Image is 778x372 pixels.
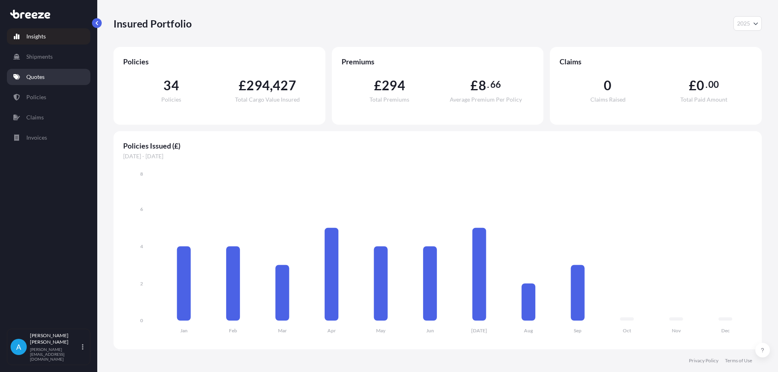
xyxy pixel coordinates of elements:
p: [PERSON_NAME] [PERSON_NAME] [30,332,80,345]
p: Shipments [26,53,53,61]
tspan: May [376,327,386,334]
span: Total Premiums [370,97,409,102]
span: Policies [123,57,316,66]
p: Insured Portfolio [113,17,192,30]
tspan: 8 [140,171,143,177]
span: £ [239,79,246,92]
tspan: 4 [140,243,143,249]
span: . [705,81,707,88]
tspan: 0 [140,317,143,323]
tspan: Jun [426,327,434,334]
span: 294 [246,79,270,92]
a: Quotes [7,69,90,85]
span: 66 [490,81,501,88]
tspan: Feb [229,327,237,334]
a: Terms of Use [725,357,752,364]
p: Invoices [26,134,47,142]
a: Claims [7,109,90,125]
span: Claims Raised [590,97,626,102]
span: Claims [560,57,752,66]
span: 34 [163,79,179,92]
button: Year Selector [733,16,762,31]
span: A [16,343,21,351]
span: Total Paid Amount [680,97,727,102]
tspan: Mar [278,327,287,334]
span: 427 [273,79,296,92]
span: 294 [382,79,405,92]
a: Invoices [7,130,90,146]
tspan: Dec [721,327,730,334]
tspan: Sep [574,327,581,334]
span: Policies Issued (£) [123,141,752,151]
span: £ [689,79,697,92]
span: , [270,79,273,92]
span: Premiums [342,57,534,66]
tspan: 6 [140,206,143,212]
span: [DATE] - [DATE] [123,152,752,160]
p: Policies [26,93,46,101]
tspan: Jan [180,327,188,334]
span: Policies [161,97,181,102]
span: Average Premium Per Policy [450,97,522,102]
a: Insights [7,28,90,45]
p: Insights [26,32,46,40]
a: Privacy Policy [689,357,718,364]
p: [PERSON_NAME][EMAIL_ADDRESS][DOMAIN_NAME] [30,347,80,361]
span: £ [470,79,478,92]
tspan: [DATE] [471,327,487,334]
span: £ [374,79,382,92]
span: 00 [708,81,719,88]
a: Policies [7,89,90,105]
tspan: 2 [140,281,143,287]
a: Shipments [7,49,90,65]
span: . [487,81,489,88]
span: 0 [697,79,704,92]
tspan: Nov [672,327,681,334]
tspan: Aug [524,327,533,334]
span: 8 [479,79,486,92]
p: Quotes [26,73,45,81]
tspan: Apr [327,327,336,334]
span: 2025 [737,19,750,28]
p: Claims [26,113,44,121]
tspan: Oct [623,327,631,334]
span: Total Cargo Value Insured [235,97,300,102]
span: 0 [604,79,611,92]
